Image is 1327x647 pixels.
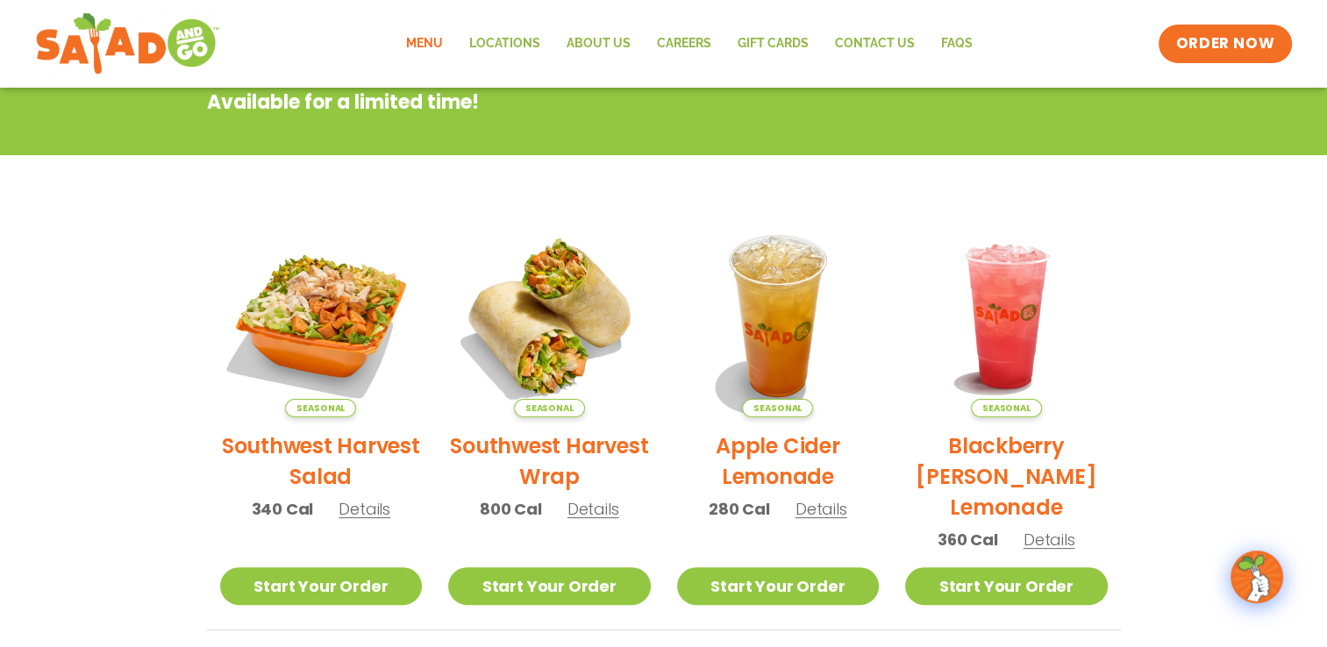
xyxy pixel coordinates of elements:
[480,497,542,521] span: 800 Cal
[1159,25,1292,63] a: ORDER NOW
[677,567,880,605] a: Start Your Order
[1176,33,1274,54] span: ORDER NOW
[928,24,986,64] a: FAQs
[742,399,813,417] span: Seasonal
[971,399,1042,417] span: Seasonal
[35,9,220,79] img: new-SAG-logo-768×292
[339,498,390,520] span: Details
[220,567,423,605] a: Start Your Order
[393,24,986,64] nav: Menu
[1232,552,1281,601] img: wpChatIcon
[724,24,822,64] a: GIFT CARDS
[822,24,928,64] a: Contact Us
[905,215,1108,417] img: Product photo for Blackberry Bramble Lemonade
[448,567,651,605] a: Start Your Order
[677,430,880,492] h2: Apple Cider Lemonade
[567,498,619,520] span: Details
[677,215,880,417] img: Product photo for Apple Cider Lemonade
[709,497,770,521] span: 280 Cal
[252,497,314,521] span: 340 Cal
[644,24,724,64] a: Careers
[1024,529,1075,551] span: Details
[448,430,651,492] h2: Southwest Harvest Wrap
[795,498,847,520] span: Details
[285,399,356,417] span: Seasonal
[514,399,585,417] span: Seasonal
[207,88,980,117] p: Available for a limited time!
[553,24,644,64] a: About Us
[448,215,651,417] img: Product photo for Southwest Harvest Wrap
[905,430,1108,523] h2: Blackberry [PERSON_NAME] Lemonade
[905,567,1108,605] a: Start Your Order
[220,430,423,492] h2: Southwest Harvest Salad
[456,24,553,64] a: Locations
[220,215,423,417] img: Product photo for Southwest Harvest Salad
[393,24,456,64] a: Menu
[938,528,998,551] span: 360 Cal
